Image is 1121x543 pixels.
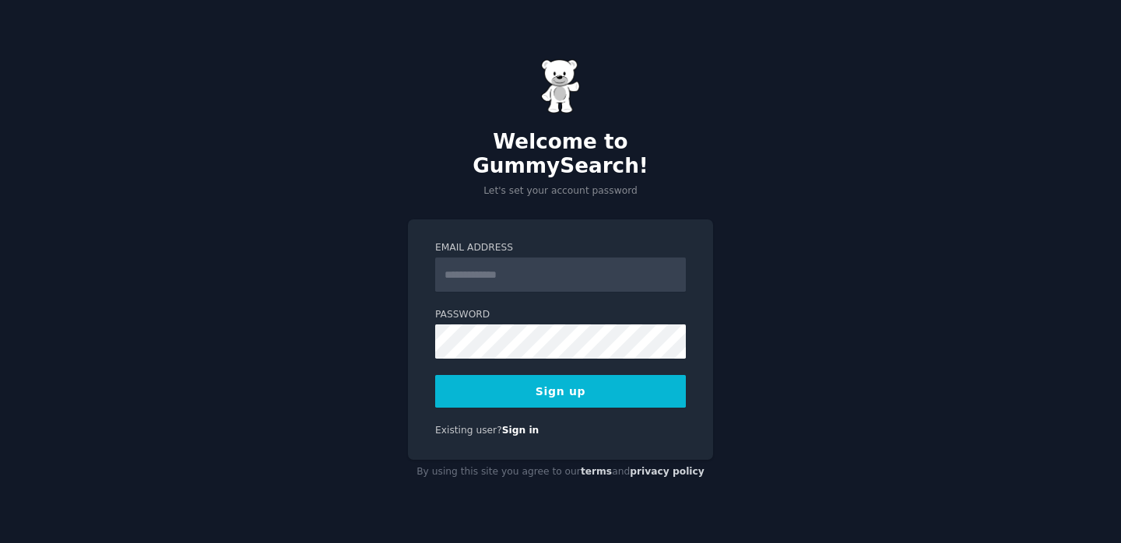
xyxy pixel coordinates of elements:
a: Sign in [502,425,539,436]
label: Email Address [435,241,686,255]
span: Existing user? [435,425,502,436]
p: Let's set your account password [408,184,713,198]
img: Gummy Bear [541,59,580,114]
button: Sign up [435,375,686,408]
label: Password [435,308,686,322]
a: terms [581,466,612,477]
a: privacy policy [630,466,705,477]
div: By using this site you agree to our and [408,460,713,485]
h2: Welcome to GummySearch! [408,130,713,179]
